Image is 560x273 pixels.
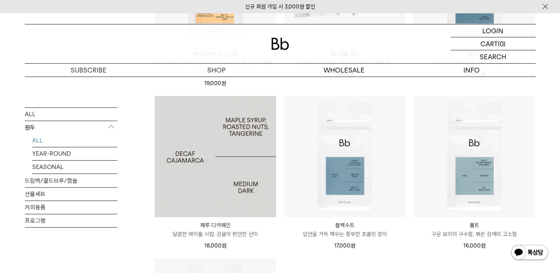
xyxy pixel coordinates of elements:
img: 몰트 [414,96,535,217]
a: 신규 회원 가입 시 3,000원 할인 [245,3,315,10]
a: ALL [32,134,117,147]
span: 17,000 [334,242,355,249]
a: 페루 디카페인 달콤한 메이플 시럽, 감귤의 편안한 산미 [155,221,276,239]
a: SEASONAL [32,161,117,173]
p: SEARCH [480,50,506,63]
span: 16,000 [463,242,486,249]
p: CART [480,37,498,50]
span: 19,000 [204,80,226,87]
a: CART (0) [450,37,536,50]
p: 블랙수트 [284,221,406,230]
p: 몰트 [414,221,535,230]
img: 로고 [271,38,289,50]
img: 카카오톡 채널 1:1 채팅 버튼 [510,244,549,262]
img: 블랙수트 [284,96,406,217]
p: 달콤한 메이플 시럽, 감귤의 편안한 산미 [155,230,276,239]
a: SUBSCRIBE [25,64,152,77]
span: 원 [350,71,355,78]
a: 프로그램 [25,214,117,227]
span: 원 [221,80,226,87]
a: LOGIN [450,24,536,37]
span: 9,900 [335,71,355,78]
span: 원 [481,242,486,249]
p: 구운 보리의 구수함, 볶은 참깨의 고소함 [414,230,535,239]
a: 선물세트 [25,188,117,200]
span: 원 [222,242,227,249]
span: 18,000 [204,242,227,249]
span: 16,000 [463,71,486,78]
a: ALL [25,108,117,121]
a: SHOP [152,64,280,77]
p: 페루 디카페인 [155,221,276,230]
a: YEAR-ROUND [32,147,117,160]
img: 1000000082_add2_057.jpg [155,96,276,217]
a: 몰트 구운 보리의 구수함, 볶은 참깨의 고소함 [414,221,535,239]
p: 입안을 가득 채우는 풍부한 초콜릿 향미 [284,230,406,239]
a: 블랙수트 입안을 가득 채우는 풍부한 초콜릿 향미 [284,221,406,239]
p: (0) [498,37,506,50]
a: 페루 디카페인 [155,96,276,217]
p: WHOLESALE [280,64,408,77]
span: 원 [481,71,486,78]
p: 원두 [25,121,117,134]
span: 원 [351,242,355,249]
a: 드립백/콜드브루/캡슐 [25,174,117,187]
a: 커피용품 [25,201,117,214]
p: INFO [408,64,536,77]
p: LOGIN [482,24,503,37]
